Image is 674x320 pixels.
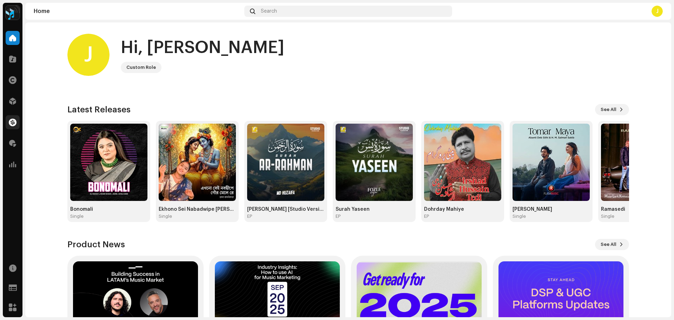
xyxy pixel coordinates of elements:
div: [PERSON_NAME] [513,207,590,212]
span: Search [261,8,277,14]
span: See All [601,103,616,117]
div: J [652,6,663,17]
div: EP [336,214,341,219]
h3: Latest Releases [67,104,131,115]
div: Single [70,214,84,219]
img: dfe905d6-656b-454e-aa99-8019f03800c6 [513,124,590,201]
img: f76ded69-69ef-4aa6-a09e-a48f36b25a8d [70,124,147,201]
button: See All [595,104,629,115]
div: [PERSON_NAME] [Studio Version] [247,207,324,212]
img: 2dae3d76-597f-44f3-9fef-6a12da6d2ece [6,6,20,20]
div: Dohrday Mahiye [424,207,501,212]
div: Single [513,214,526,219]
img: 1e1f301b-6cd8-404d-95a2-45a27b5cd100 [159,124,236,201]
div: Hi, [PERSON_NAME] [121,37,284,59]
div: Single [601,214,614,219]
h3: Product News [67,239,125,250]
img: ea08358e-5248-4d2d-82c4-00573b166317 [336,124,413,201]
div: Single [159,214,172,219]
img: 4315a521-e4a7-404e-b729-a42accf63626 [424,124,501,201]
div: J [67,34,110,76]
div: Home [34,8,242,14]
div: Custom Role [126,63,156,72]
button: See All [595,239,629,250]
div: EP [424,214,429,219]
div: EP [247,214,252,219]
div: Bonomali [70,207,147,212]
div: Surah Yaseen [336,207,413,212]
div: Ekhono Sei Nabadwipe [PERSON_NAME] Re [159,207,236,212]
span: See All [601,237,616,252]
img: 967c76e3-d190-436c-ac6c-44152c2a1eb6 [247,124,324,201]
